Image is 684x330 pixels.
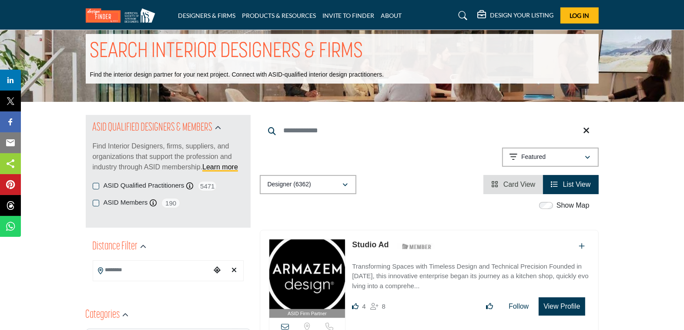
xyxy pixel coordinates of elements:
[260,120,599,141] input: Search Keyword
[269,239,345,309] img: Studio Ad
[104,198,148,208] label: ASID Members
[93,239,138,255] h2: Distance Filter
[478,10,554,21] div: DESIGN YOUR LISTING
[551,181,590,188] a: View List
[352,256,589,291] a: Transforming Spaces with Timeless Design and Technical Precision Founded in [DATE], this innovati...
[93,141,244,172] p: Find Interior Designers, firms, suppliers, and organizations that support the profession and indu...
[382,303,386,310] span: 8
[397,241,436,252] img: ASID Members Badge Icon
[93,120,213,136] h2: ASID QUALIFIED DESIGNERS & MEMBERS
[491,181,535,188] a: View Card
[352,240,389,249] a: Studio Ad
[202,163,238,171] a: Learn more
[104,181,184,191] label: ASID Qualified Practitioners
[521,153,546,162] p: Featured
[90,71,384,79] p: Find the interior design partner for your next project. Connect with ASID-qualified interior desi...
[178,12,235,19] a: DESIGNERS & FIRMS
[490,11,554,19] h5: DESIGN YOUR LISTING
[211,261,224,280] div: Choose your current location
[288,310,327,317] span: ASID Firm Partner
[483,175,543,194] li: Card View
[503,181,536,188] span: Card View
[90,38,363,65] h1: SEARCH INTERIOR DESIGNERS & FIRMS
[269,239,345,318] a: ASID Firm Partner
[480,298,499,315] button: Like listing
[503,298,534,315] button: Follow
[352,262,589,291] p: Transforming Spaces with Timeless Design and Technical Precision Founded in [DATE], this innovati...
[557,200,590,211] label: Show Map
[93,200,99,206] input: ASID Members checkbox
[560,7,599,24] button: Log In
[563,181,591,188] span: List View
[260,175,356,194] button: Designer (6362)
[161,198,181,209] span: 190
[86,307,120,323] h2: Categories
[362,303,365,310] span: 4
[543,175,598,194] li: List View
[570,12,589,19] span: Log In
[502,148,599,167] button: Featured
[539,297,585,316] button: View Profile
[352,303,359,310] i: Likes
[381,12,402,19] a: ABOUT
[450,9,473,23] a: Search
[93,262,211,279] input: Search Location
[86,8,160,23] img: Site Logo
[579,242,585,250] a: Add To List
[93,183,99,189] input: ASID Qualified Practitioners checkbox
[352,239,389,251] p: Studio Ad
[370,301,386,312] div: Followers
[242,12,316,19] a: PRODUCTS & RESOURCES
[198,181,217,192] span: 5471
[268,180,311,189] p: Designer (6362)
[228,261,241,280] div: Clear search location
[322,12,375,19] a: INVITE TO FINDER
